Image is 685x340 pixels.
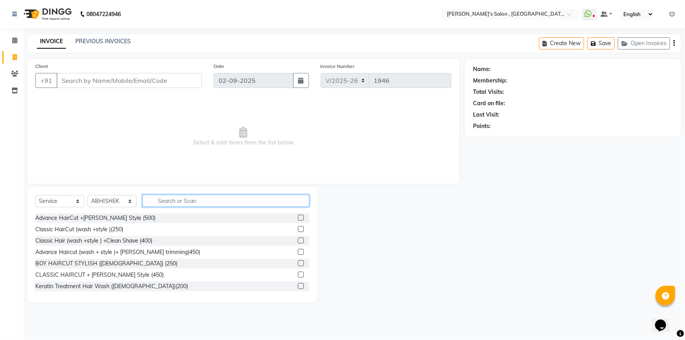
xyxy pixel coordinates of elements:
[35,214,155,222] div: Advance HairCut +[PERSON_NAME] Style (500)
[473,111,499,119] div: Last Visit:
[35,97,451,176] span: Select & add items from the list below
[587,37,615,49] button: Save
[35,225,123,234] div: Classic HairCut (wash +style )(250)
[142,195,309,207] input: Search or Scan
[321,63,355,70] label: Invoice Number
[473,77,507,85] div: Membership:
[35,248,200,256] div: Advance Haircut (wash + style )+ [PERSON_NAME] trimming(450)
[618,37,670,49] button: Open Invoices
[35,271,164,279] div: CLASSIC HAIRCUT + [PERSON_NAME] Style (450)
[35,73,57,88] button: +91
[652,309,677,332] iframe: chat widget
[35,237,152,245] div: Classic Hair (wash +style ) +Clean Shave (400)
[473,65,491,73] div: Name:
[20,3,74,25] img: logo
[75,38,131,45] a: PREVIOUS INVOICES
[86,3,121,25] b: 08047224946
[57,73,202,88] input: Search by Name/Mobile/Email/Code
[473,99,505,108] div: Card on file:
[35,282,188,291] div: Keratin Treatment Hair Wash ([DEMOGRAPHIC_DATA])(200)
[35,63,48,70] label: Client
[37,35,66,49] a: INVOICE
[539,37,584,49] button: Create New
[214,63,224,70] label: Date
[473,88,504,96] div: Total Visits:
[35,260,177,268] div: BOY HAIRCUT STYLISH ([DEMOGRAPHIC_DATA]) (250)
[473,122,491,130] div: Points:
